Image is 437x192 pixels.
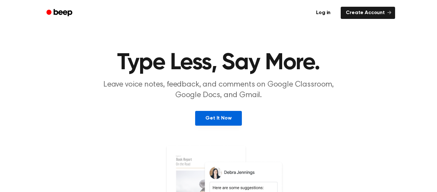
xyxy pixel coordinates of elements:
[96,79,341,101] p: Leave voice notes, feedback, and comments on Google Classroom, Google Docs, and Gmail.
[341,7,395,19] a: Create Account
[310,5,337,20] a: Log in
[42,7,78,19] a: Beep
[55,51,382,74] h1: Type Less, Say More.
[195,111,242,126] a: Get It Now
